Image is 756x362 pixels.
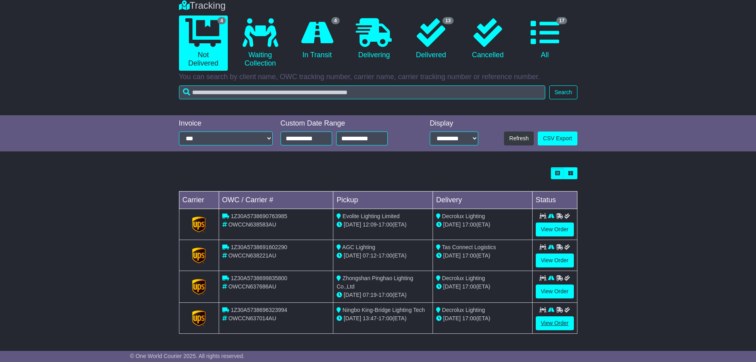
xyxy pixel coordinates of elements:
[179,192,219,209] td: Carrier
[217,17,226,24] span: 4
[344,292,361,298] span: [DATE]
[344,315,361,321] span: [DATE]
[536,223,574,236] a: View Order
[436,221,529,229] div: (ETA)
[342,307,425,313] span: Ningbo King-Bridge Lighting Tech
[192,248,206,263] img: GetCarrierServiceLogo
[443,283,461,290] span: [DATE]
[292,15,341,62] a: 4 In Transit
[342,244,375,250] span: AGC Lighting
[350,15,398,62] a: Delivering
[231,275,287,281] span: 1Z30A5738699835800
[538,132,577,145] a: CSV Export
[443,252,461,259] span: [DATE]
[342,213,400,219] span: Evolite Lighting Limited
[442,244,496,250] span: Tas Connect Logistics
[520,15,569,62] a: 17 All
[504,132,534,145] button: Refresh
[549,85,577,99] button: Search
[179,15,228,71] a: 4 Not Delivered
[192,279,206,295] img: GetCarrierServiceLogo
[344,252,361,259] span: [DATE]
[379,221,392,228] span: 17:00
[179,73,577,81] p: You can search by client name, OWC tracking number, carrier name, carrier tracking number or refe...
[532,192,577,209] td: Status
[337,221,429,229] div: - (ETA)
[331,17,340,24] span: 4
[436,314,529,323] div: (ETA)
[337,314,429,323] div: - (ETA)
[556,17,567,24] span: 17
[231,244,287,250] span: 1Z30A5738691602290
[344,221,361,228] span: [DATE]
[436,252,529,260] div: (ETA)
[337,291,429,299] div: - (ETA)
[536,285,574,298] a: View Order
[442,213,485,219] span: Decrolux Lighting
[462,221,476,228] span: 17:00
[363,292,377,298] span: 07:19
[442,307,485,313] span: Decrolux Lighting
[228,283,276,290] span: OWCCN637686AU
[462,252,476,259] span: 17:00
[333,192,433,209] td: Pickup
[228,315,276,321] span: OWCCN637014AU
[219,192,333,209] td: OWC / Carrier #
[462,315,476,321] span: 17:00
[436,283,529,291] div: (ETA)
[231,213,287,219] span: 1Z30A5738690763985
[442,275,485,281] span: Decrolux Lighting
[379,315,392,321] span: 17:00
[464,15,512,62] a: Cancelled
[179,119,273,128] div: Invoice
[192,310,206,326] img: GetCarrierServiceLogo
[433,192,532,209] td: Delivery
[281,119,408,128] div: Custom Date Range
[462,283,476,290] span: 17:00
[379,292,392,298] span: 17:00
[228,252,276,259] span: OWCCN638221AU
[536,254,574,267] a: View Order
[443,315,461,321] span: [DATE]
[536,316,574,330] a: View Order
[236,15,285,71] a: Waiting Collection
[363,315,377,321] span: 13:47
[337,275,413,290] span: Zhongshan Pinghao Lighting Co.,Ltd
[231,307,287,313] span: 1Z30A5738696323994
[363,252,377,259] span: 07:12
[363,221,377,228] span: 12:09
[130,353,245,359] span: © One World Courier 2025. All rights reserved.
[443,221,461,228] span: [DATE]
[406,15,455,62] a: 13 Delivered
[379,252,392,259] span: 17:00
[442,17,453,24] span: 13
[228,221,276,228] span: OWCCN638583AU
[430,119,478,128] div: Display
[192,217,206,232] img: GetCarrierServiceLogo
[337,252,429,260] div: - (ETA)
